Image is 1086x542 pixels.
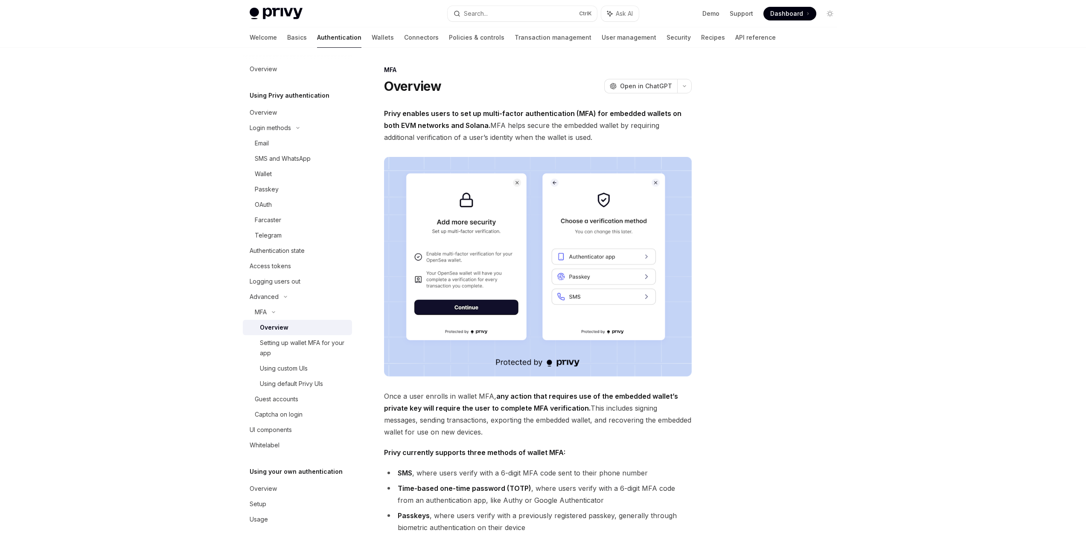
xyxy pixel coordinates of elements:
[398,511,430,520] strong: Passkeys
[384,510,692,533] li: , where users verify with a previously registered passkey, generally through biometric authentica...
[243,320,352,335] a: Overview
[255,200,272,210] div: OAuth
[250,90,329,101] h5: Using Privy authentication
[250,484,277,494] div: Overview
[449,27,504,48] a: Policies & controls
[243,228,352,243] a: Telegram
[243,182,352,197] a: Passkey
[384,78,442,94] h1: Overview
[255,409,303,420] div: Captcha on login
[255,138,269,148] div: Email
[243,243,352,258] a: Authentication state
[667,27,691,48] a: Security
[243,438,352,453] a: Whitelabel
[255,184,279,194] div: Passkey
[398,484,531,493] strong: Time-based one-time password (TOTP)
[384,107,692,143] span: MFA helps secure the embedded wallet by requiring additional verification of a user’s identity wh...
[372,27,394,48] a: Wallets
[448,6,597,21] button: Search...CtrlK
[464,9,488,19] div: Search...
[384,390,692,438] span: Once a user enrolls in wallet MFA, This includes signing messages, sending transactions, exportin...
[243,512,352,527] a: Usage
[255,307,267,317] div: MFA
[243,258,352,274] a: Access tokens
[250,27,277,48] a: Welcome
[250,425,292,435] div: UI components
[287,27,307,48] a: Basics
[250,292,279,302] div: Advanced
[515,27,591,48] a: Transaction management
[243,496,352,512] a: Setup
[243,361,352,376] a: Using custom UIs
[250,499,266,509] div: Setup
[243,105,352,120] a: Overview
[763,7,816,20] a: Dashboard
[250,107,277,118] div: Overview
[243,61,352,77] a: Overview
[823,7,837,20] button: Toggle dark mode
[384,448,565,457] strong: Privy currently supports three methods of wallet MFA:
[260,363,308,374] div: Using custom UIs
[255,169,272,179] div: Wallet
[243,151,352,166] a: SMS and WhatsApp
[243,136,352,151] a: Email
[384,392,678,412] strong: any action that requires use of the embedded wallet’s private key will require the user to comple...
[243,166,352,182] a: Wallet
[243,407,352,422] a: Captcha on login
[243,391,352,407] a: Guest accounts
[250,514,268,525] div: Usage
[701,27,725,48] a: Recipes
[384,109,681,130] strong: Privy enables users to set up multi-factor authentication (MFA) for embedded wallets on both EVM ...
[250,440,280,450] div: Whitelabel
[255,215,281,225] div: Farcaster
[604,79,677,93] button: Open in ChatGPT
[243,335,352,361] a: Setting up wallet MFA for your app
[735,27,776,48] a: API reference
[317,27,361,48] a: Authentication
[243,197,352,212] a: OAuth
[398,469,412,477] strong: SMS
[260,338,347,358] div: Setting up wallet MFA for your app
[260,322,288,333] div: Overview
[255,154,311,164] div: SMS and WhatsApp
[384,482,692,506] li: , where users verify with a 6-digit MFA code from an authentication app, like Authy or Google Aut...
[250,8,303,20] img: light logo
[250,261,291,271] div: Access tokens
[243,481,352,496] a: Overview
[250,467,343,477] h5: Using your own authentication
[250,123,291,133] div: Login methods
[730,9,753,18] a: Support
[384,157,692,377] img: images/MFA.png
[255,394,298,404] div: Guest accounts
[250,246,305,256] div: Authentication state
[384,66,692,74] div: MFA
[579,10,592,17] span: Ctrl K
[770,9,803,18] span: Dashboard
[384,467,692,479] li: , where users verify with a 6-digit MFA code sent to their phone number
[260,379,323,389] div: Using default Privy UIs
[601,6,639,21] button: Ask AI
[250,64,277,74] div: Overview
[243,376,352,391] a: Using default Privy UIs
[243,422,352,438] a: UI components
[616,9,633,18] span: Ask AI
[702,9,719,18] a: Demo
[255,230,282,241] div: Telegram
[404,27,439,48] a: Connectors
[620,82,672,90] span: Open in ChatGPT
[243,212,352,228] a: Farcaster
[250,276,300,287] div: Logging users out
[243,274,352,289] a: Logging users out
[602,27,656,48] a: User management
